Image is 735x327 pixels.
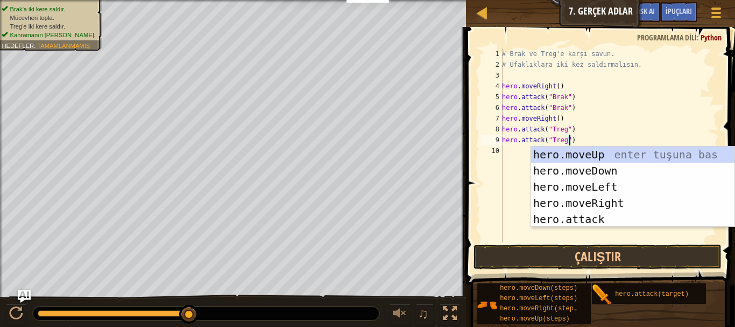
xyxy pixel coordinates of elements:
div: 10 [481,145,503,156]
span: Hedefler [2,42,34,49]
button: Sesi ayarla [389,304,411,326]
button: Ask AI [631,2,660,22]
span: ♫ [418,305,429,322]
div: 5 [481,92,503,102]
button: Ctrl + P: Pause [5,304,27,326]
div: 6 [481,102,503,113]
li: Brak'a iki kere saldır. [2,5,96,13]
span: Brak'a iki kere saldır. [10,5,66,12]
div: 1 [481,48,503,59]
div: 4 [481,81,503,92]
button: Tam ekran değiştir [439,304,461,326]
span: Mücevheri topla. [10,14,54,21]
span: hero.moveUp(steps) [500,315,570,323]
button: Ask AI [18,290,31,303]
button: Çalıştır [473,245,722,269]
span: Treg'e iki kere saldır. [10,23,66,30]
li: Treg'e iki kere saldır. [2,22,96,31]
span: Programlama dili [637,32,697,43]
span: Python [701,32,722,43]
img: portrait.png [477,295,497,315]
span: hero.moveDown(steps) [500,284,577,292]
span: hero.moveRight(steps) [500,305,581,312]
span: hero.attack(target) [615,290,689,298]
span: : [34,42,37,49]
img: portrait.png [592,284,612,305]
li: Kahramanın hayatta kalmalı. [2,31,96,39]
div: 2 [481,59,503,70]
span: hero.moveLeft(steps) [500,295,577,302]
span: : [697,32,701,43]
div: 3 [481,70,503,81]
li: Mücevheri topla. [2,13,96,22]
span: İpuçları [666,6,692,16]
button: Oyun Menüsünü Göster [703,2,730,27]
span: Ask AI [637,6,655,16]
div: 9 [481,135,503,145]
div: 7 [481,113,503,124]
span: Kahramanın [PERSON_NAME]. [10,31,96,38]
div: 8 [481,124,503,135]
button: ♫ [416,304,434,326]
span: Tamamlanmamış [37,42,90,49]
